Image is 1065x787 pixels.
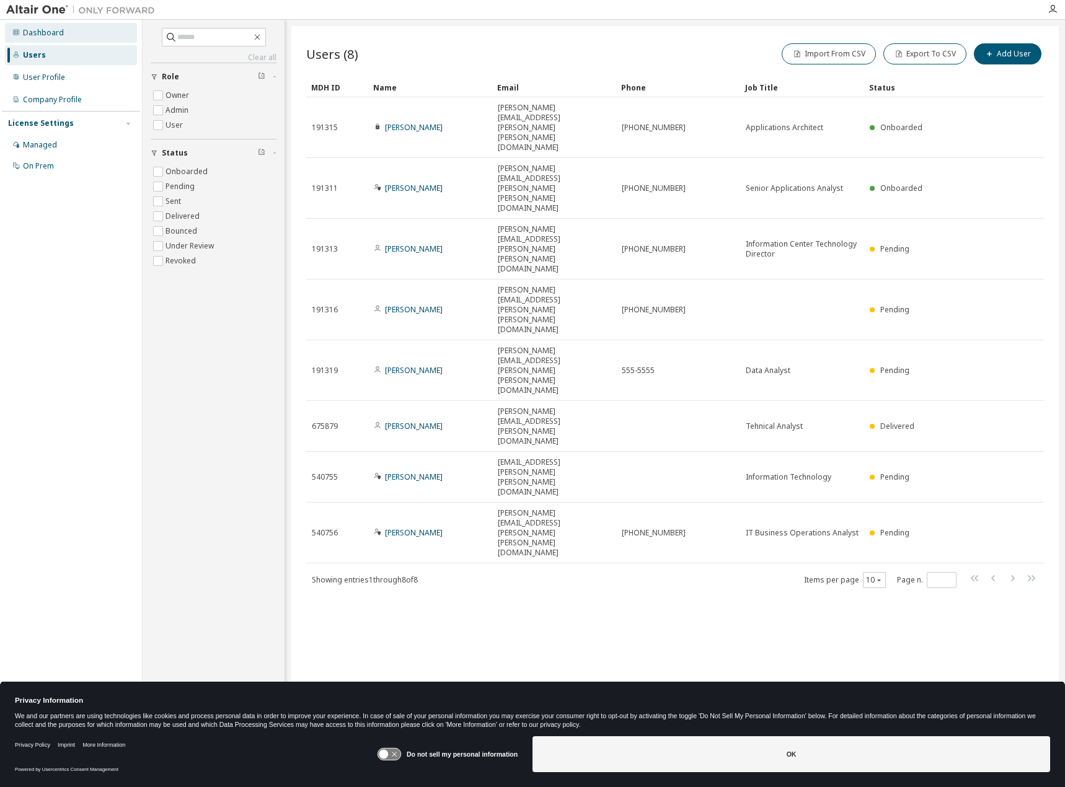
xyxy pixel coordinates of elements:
a: [PERSON_NAME] [385,244,443,254]
span: Pending [880,527,909,538]
div: Name [373,77,487,97]
span: Pending [880,365,909,376]
label: Onboarded [166,164,210,179]
a: [PERSON_NAME] [385,472,443,482]
span: Clear filter [258,72,265,82]
button: Export To CSV [883,43,966,64]
span: Onboarded [880,183,922,193]
a: [PERSON_NAME] [385,183,443,193]
span: [PERSON_NAME][EMAIL_ADDRESS][PERSON_NAME][PERSON_NAME][DOMAIN_NAME] [498,508,611,558]
button: Add User [974,43,1041,64]
button: 10 [866,575,883,585]
a: Clear all [151,53,276,63]
span: Users (8) [306,45,358,63]
span: 540755 [312,472,338,482]
span: [PERSON_NAME][EMAIL_ADDRESS][PERSON_NAME][DOMAIN_NAME] [498,407,611,446]
img: Altair One [6,4,161,16]
span: [PERSON_NAME][EMAIL_ADDRESS][PERSON_NAME][PERSON_NAME][DOMAIN_NAME] [498,224,611,274]
div: On Prem [23,161,54,171]
a: [PERSON_NAME] [385,527,443,538]
span: Data Analyst [746,366,790,376]
div: Phone [621,77,735,97]
span: [PHONE_NUMBER] [622,123,686,133]
span: Pending [880,304,909,315]
div: Users [23,50,46,60]
div: Dashboard [23,28,64,38]
span: Applications Architect [746,123,823,133]
span: 555-5555 [622,366,655,376]
div: Status [869,77,979,97]
div: Job Title [745,77,859,97]
label: Revoked [166,253,198,268]
div: User Profile [23,73,65,82]
span: Showing entries 1 through 8 of 8 [312,574,418,585]
span: [PHONE_NUMBER] [622,244,686,254]
span: [PHONE_NUMBER] [622,183,686,193]
span: 540756 [312,528,338,538]
label: Delivered [166,209,202,224]
label: Owner [166,88,192,103]
span: [PERSON_NAME][EMAIL_ADDRESS][PERSON_NAME][PERSON_NAME][DOMAIN_NAME] [498,346,611,395]
a: [PERSON_NAME] [385,122,443,133]
label: Admin [166,103,191,118]
span: Onboarded [880,122,922,133]
span: [PERSON_NAME][EMAIL_ADDRESS][PERSON_NAME][PERSON_NAME][DOMAIN_NAME] [498,164,611,213]
span: Information Center Technology Director [746,239,859,259]
label: User [166,118,185,133]
span: Information Technology [746,472,831,482]
span: 191311 [312,183,338,193]
div: MDH ID [311,77,363,97]
span: IT Business Operations Analyst [746,528,859,538]
span: [PERSON_NAME][EMAIL_ADDRESS][PERSON_NAME][PERSON_NAME][DOMAIN_NAME] [498,285,611,335]
label: Pending [166,179,197,194]
button: Status [151,139,276,167]
span: 675879 [312,421,338,431]
label: Bounced [166,224,200,239]
button: Import From CSV [782,43,876,64]
span: Page n. [897,572,957,588]
button: Role [151,63,276,90]
span: Items per page [804,572,886,588]
label: Sent [166,194,183,209]
span: 191316 [312,305,338,315]
span: [PERSON_NAME][EMAIL_ADDRESS][PERSON_NAME][PERSON_NAME][DOMAIN_NAME] [498,103,611,152]
span: 191315 [312,123,338,133]
span: Pending [880,472,909,482]
span: Pending [880,244,909,254]
span: Delivered [880,421,914,431]
div: License Settings [8,118,74,128]
a: [PERSON_NAME] [385,421,443,431]
span: [EMAIL_ADDRESS][PERSON_NAME][PERSON_NAME][DOMAIN_NAME] [498,457,611,497]
label: Under Review [166,239,216,253]
a: [PERSON_NAME] [385,304,443,315]
span: Status [162,148,188,158]
span: 191313 [312,244,338,254]
a: [PERSON_NAME] [385,365,443,376]
div: Email [497,77,611,97]
span: [PHONE_NUMBER] [622,528,686,538]
span: [PHONE_NUMBER] [622,305,686,315]
span: Tehnical Analyst [746,421,803,431]
span: Clear filter [258,148,265,158]
div: Managed [23,140,57,150]
span: Role [162,72,179,82]
div: Company Profile [23,95,82,105]
span: Senior Applications Analyst [746,183,843,193]
span: 191319 [312,366,338,376]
